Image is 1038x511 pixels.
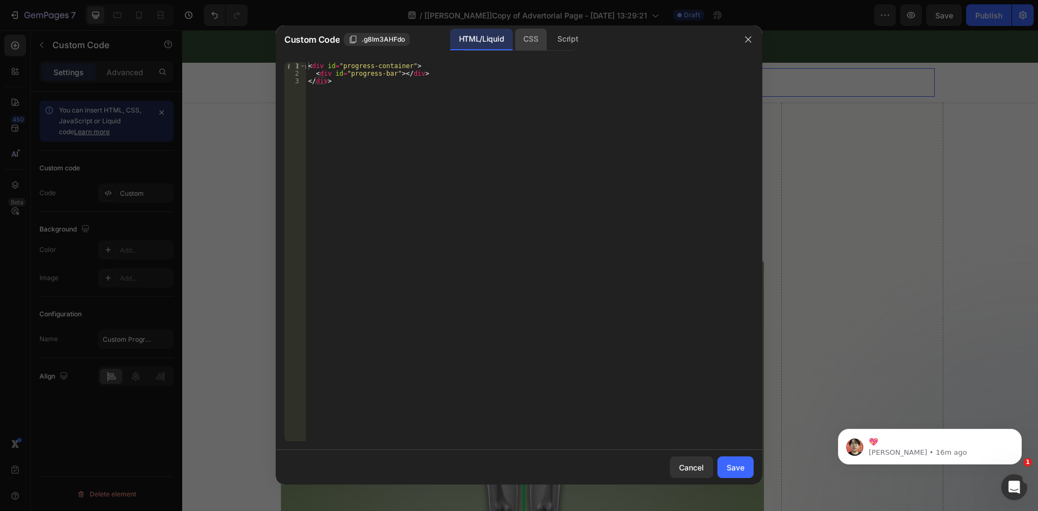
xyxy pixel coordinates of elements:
[679,462,704,473] div: Cancel
[117,23,187,32] div: Custom Progress Bar
[95,89,582,103] div: 75% of people are damaging their feet dail
[344,33,410,46] button: .g8lm3AHFdo
[670,456,713,478] button: Cancel
[284,33,340,46] span: Custom Code
[284,62,306,70] div: 1
[515,29,547,50] div: CSS
[822,406,1038,482] iframe: Intercom notifications message
[362,35,405,44] span: .g8lm3AHFdo
[344,10,542,22] strong: [PERSON_NAME]'s 30-Day Experience
[284,77,306,85] div: 3
[104,47,753,58] p: Publish the page to see the content.
[549,29,587,50] div: Script
[284,70,306,77] div: 2
[1001,474,1027,500] iframe: Intercom live chat
[1023,458,1032,467] span: 1
[423,71,434,79] div: 0
[450,29,513,50] div: HTML/Liquid
[104,128,221,143] div: This leads to daily foot paii
[312,5,334,27] img: atom_imageaqcxhtcczj.png
[104,179,255,194] div: Weak muscles and balance issues
[727,462,744,473] div: Save
[104,154,224,168] div: Back and posture problems
[717,456,754,478] button: Save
